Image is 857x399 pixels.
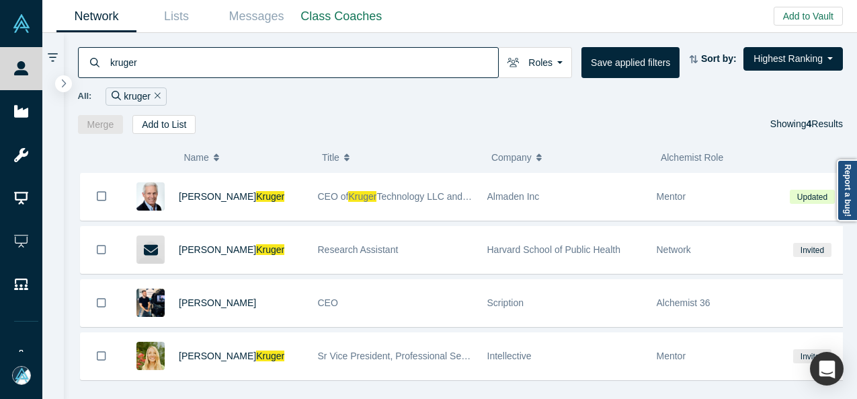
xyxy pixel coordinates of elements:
[581,47,680,78] button: Save applied filters
[136,182,165,211] img: Bob Kruger's Profile Image
[132,115,196,134] button: Add to List
[318,191,349,202] span: CEO of
[376,191,611,202] span: Technology LLC and Chief Product Officer, Almaden Inc.
[807,118,812,129] strong: 4
[296,1,386,32] a: Class Coaches
[216,1,296,32] a: Messages
[179,351,284,361] a: [PERSON_NAME]Kruger
[487,244,620,255] span: Harvard School of Public Health
[179,297,256,308] a: [PERSON_NAME]
[183,143,208,172] span: Name
[81,227,122,273] button: Bookmark
[256,244,284,255] span: Kruger
[491,143,647,172] button: Company
[790,190,834,204] span: Updated
[770,115,843,134] div: Showing
[179,191,284,202] a: [PERSON_NAME]Kruger
[793,349,831,363] span: Invited
[657,351,686,361] span: Mentor
[348,191,376,202] span: Kruger
[487,297,524,308] span: Scription
[661,152,723,163] span: Alchemist Role
[81,173,122,220] button: Bookmark
[179,244,256,255] span: [PERSON_NAME]
[81,280,122,326] button: Bookmark
[78,115,124,134] button: Merge
[136,289,165,317] img: Justin Villiers's Profile Image
[487,351,532,361] span: Intellective
[793,243,831,257] span: Invited
[498,47,572,78] button: Roles
[81,333,122,379] button: Bookmark
[179,191,256,202] span: [PERSON_NAME]
[837,159,857,221] a: Report a bug!
[487,191,540,202] span: Almaden Inc
[807,118,843,129] span: Results
[151,89,161,104] button: Remove Filter
[322,143,339,172] span: Title
[109,46,498,78] input: Search by name, title, company, summary, expertise, investment criteria or topics of focus
[657,297,710,308] span: Alchemist 36
[701,53,737,64] strong: Sort by:
[12,366,31,385] img: Mia Scott's Account
[774,7,843,26] button: Add to Vault
[657,244,691,255] span: Network
[179,351,256,361] span: [PERSON_NAME]
[256,191,284,202] span: Kruger
[56,1,136,32] a: Network
[318,351,486,361] span: Sr Vice President, Professional Services
[183,143,308,172] button: Name
[322,143,477,172] button: Title
[657,191,686,202] span: Mentor
[491,143,532,172] span: Company
[106,87,166,106] div: kruger
[136,342,165,370] img: Jana Kruger's Profile Image
[78,89,92,103] span: All:
[136,1,216,32] a: Lists
[743,47,843,71] button: Highest Ranking
[318,297,338,308] span: CEO
[256,351,284,361] span: Kruger
[318,244,399,255] span: Research Assistant
[179,244,284,255] a: [PERSON_NAME]Kruger
[12,14,31,33] img: Alchemist Vault Logo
